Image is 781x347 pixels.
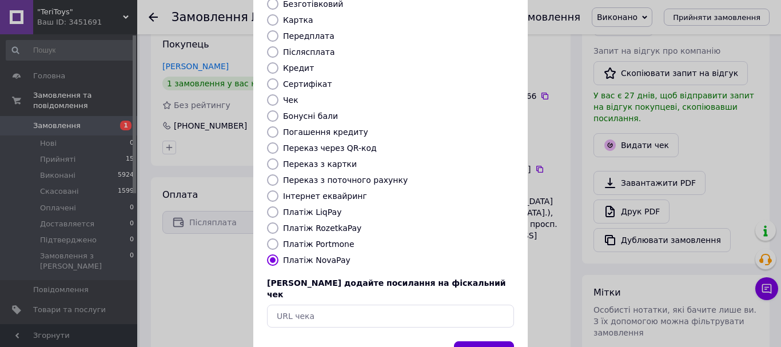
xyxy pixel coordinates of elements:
label: Платіж RozetkaPay [283,224,361,233]
label: Переказ з картки [283,159,357,169]
input: URL чека [267,305,514,328]
label: Платіж NovaPay [283,256,350,265]
span: [PERSON_NAME] додайте посилання на фіскальний чек [267,278,506,299]
label: Картка [283,15,313,25]
label: Інтернет еквайринг [283,192,367,201]
label: Передплата [283,31,334,41]
label: Переказ з поточного рахунку [283,176,408,185]
label: Платіж Portmone [283,240,354,249]
label: Чек [283,95,298,105]
label: Бонусні бали [283,111,338,121]
label: Кредит [283,63,314,73]
label: Переказ через QR-код [283,143,377,153]
label: Погашення кредиту [283,127,368,137]
label: Сертифікат [283,79,332,89]
label: Платіж LiqPay [283,208,341,217]
label: Післясплата [283,47,335,57]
